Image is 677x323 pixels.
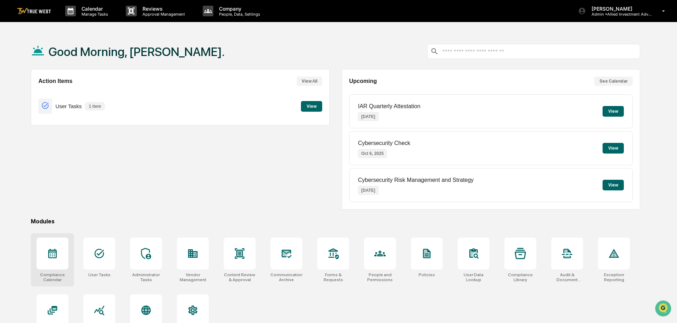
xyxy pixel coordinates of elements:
[586,12,652,17] p: Admin • Allied Investment Advisors
[654,300,673,319] iframe: Open customer support
[7,109,18,120] img: Tammy Steffen
[224,272,256,282] div: Content Review & Approval
[358,186,379,195] p: [DATE]
[137,12,189,17] p: Approval Management
[22,116,57,121] span: [PERSON_NAME]
[7,146,13,151] div: 🖐️
[15,54,28,67] img: 8933085812038_c878075ebb4cc5468115_72.jpg
[594,77,633,86] button: See Calendar
[358,140,410,146] p: Cybersecurity Check
[49,142,91,155] a: 🗄️Attestations
[121,56,129,65] button: Start new chat
[603,143,624,154] button: View
[358,149,387,158] p: Oct 6, 2025
[364,272,396,282] div: People and Permissions
[598,272,630,282] div: Exception Reporting
[137,6,189,12] p: Reviews
[317,272,349,282] div: Forms & Requests
[270,272,302,282] div: Communications Archive
[37,272,68,282] div: Compliance Calendar
[297,77,322,86] button: View All
[38,78,72,84] h2: Action Items
[32,54,116,61] div: Start new chat
[603,180,624,190] button: View
[358,177,474,183] p: Cybersecurity Risk Management and Strategy
[17,8,51,15] img: logo
[586,6,652,12] p: [PERSON_NAME]
[22,96,57,102] span: [PERSON_NAME]
[7,90,18,101] img: Tammy Steffen
[4,142,49,155] a: 🖐️Preclearance
[4,156,47,168] a: 🔎Data Lookup
[31,218,640,225] div: Modules
[301,101,322,112] button: View
[358,112,379,121] p: [DATE]
[301,102,322,109] a: View
[63,96,77,102] span: [DATE]
[130,272,162,282] div: Administrator Tasks
[51,146,57,151] div: 🗄️
[458,272,489,282] div: User Data Lookup
[76,12,112,17] p: Manage Tasks
[49,45,225,59] h1: Good Morning, [PERSON_NAME].
[213,12,264,17] p: People, Data, Settings
[56,103,82,109] p: User Tasks
[349,78,377,84] h2: Upcoming
[63,116,77,121] span: [DATE]
[7,159,13,165] div: 🔎
[358,103,420,110] p: IAR Quarterly Attestation
[7,79,47,84] div: Past conversations
[14,145,46,152] span: Preclearance
[419,272,435,277] div: Policies
[59,116,61,121] span: •
[7,54,20,67] img: 1746055101610-c473b297-6a78-478c-a979-82029cc54cd1
[76,6,112,12] p: Calendar
[110,77,129,86] button: See all
[14,158,45,166] span: Data Lookup
[603,106,624,117] button: View
[7,15,129,26] p: How can we help?
[50,176,86,181] a: Powered byPylon
[504,272,536,282] div: Compliance Library
[71,176,86,181] span: Pylon
[85,102,105,110] p: 1 item
[32,61,97,67] div: We're available if you need us!
[88,272,111,277] div: User Tasks
[551,272,583,282] div: Audit & Document Logs
[59,96,61,102] span: •
[213,6,264,12] p: Company
[177,272,209,282] div: Vendor Management
[58,145,88,152] span: Attestations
